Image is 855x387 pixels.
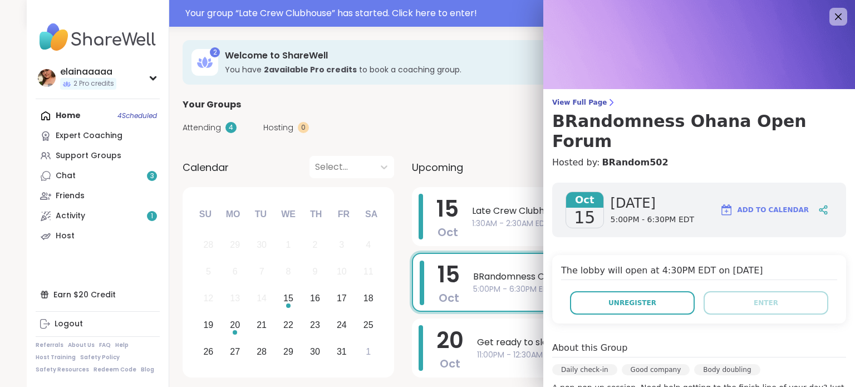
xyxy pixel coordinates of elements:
span: 1 [151,212,153,221]
div: 3 [339,237,344,252]
span: Unregister [608,298,656,308]
div: 7 [259,264,264,279]
div: Choose Wednesday, October 15th, 2025 [277,287,301,311]
a: Support Groups [36,146,160,166]
div: Mo [220,202,245,227]
div: Friends [56,190,85,202]
div: 20 [230,317,240,332]
div: Not available Friday, October 10th, 2025 [330,260,353,284]
div: We [276,202,301,227]
div: Choose Tuesday, October 21st, 2025 [250,313,274,337]
h3: BRandomness Ohana Open Forum [552,111,846,151]
div: Choose Sunday, October 19th, 2025 [196,313,220,337]
div: elainaaaaa [60,66,116,78]
div: 8 [286,264,291,279]
div: 11 [363,264,374,279]
span: Add to Calendar [738,205,809,215]
div: Tu [248,202,273,227]
span: Oct [440,356,460,371]
div: Choose Friday, October 31st, 2025 [330,340,353,364]
div: 30 [310,344,320,359]
div: Choose Friday, October 24th, 2025 [330,313,353,337]
h3: You have to book a coaching group. [225,64,701,75]
div: 14 [257,291,267,306]
span: Oct [566,192,603,208]
span: 15 [438,259,460,290]
span: 15 [436,193,459,224]
div: 4 [366,237,371,252]
div: Choose Saturday, October 18th, 2025 [356,287,380,311]
div: Good company [622,364,690,375]
div: Choose Monday, October 27th, 2025 [223,340,247,364]
a: Host [36,226,160,246]
div: Not available Sunday, September 28th, 2025 [196,233,220,257]
div: Choose Friday, October 17th, 2025 [330,287,353,311]
div: 15 [283,291,293,306]
div: 27 [230,344,240,359]
span: 15 [574,208,595,228]
div: Not available Tuesday, October 14th, 2025 [250,287,274,311]
div: 1 [366,344,371,359]
div: Choose Tuesday, October 28th, 2025 [250,340,274,364]
a: About Us [68,341,95,349]
a: Referrals [36,341,63,349]
a: Activity1 [36,206,160,226]
div: Choose Wednesday, October 29th, 2025 [277,340,301,364]
div: 24 [337,317,347,332]
div: Not available Monday, October 6th, 2025 [223,260,247,284]
div: 16 [310,291,320,306]
div: Daily check-in [552,364,617,375]
div: 21 [257,317,267,332]
span: 5:00PM - 6:30PM EDT [473,283,794,295]
div: 18 [363,291,374,306]
div: 28 [203,237,213,252]
h4: Hosted by: [552,156,846,169]
div: 26 [203,344,213,359]
b: 2 available Pro credit s [264,64,357,75]
div: Not available Monday, September 29th, 2025 [223,233,247,257]
div: 22 [283,317,293,332]
div: 0 [298,122,309,133]
div: Not available Wednesday, October 1st, 2025 [277,233,301,257]
div: 28 [257,344,267,359]
span: View Full Page [552,98,846,107]
span: 5:00PM - 6:30PM EDT [611,214,695,226]
div: 25 [363,317,374,332]
div: 29 [283,344,293,359]
h4: The lobby will open at 4:30PM EDT on [DATE] [561,264,837,280]
div: Not available Tuesday, October 7th, 2025 [250,260,274,284]
span: 20 [436,325,464,356]
div: Host [56,231,75,242]
a: BRandom502 [602,156,668,169]
div: Not available Wednesday, October 8th, 2025 [277,260,301,284]
div: Support Groups [56,150,121,161]
div: 29 [230,237,240,252]
div: Choose Thursday, October 23rd, 2025 [303,313,327,337]
span: Oct [438,224,458,240]
span: Oct [439,290,459,306]
button: Add to Calendar [715,197,814,223]
button: Unregister [570,291,695,315]
span: [DATE] [611,194,695,212]
div: Not available Thursday, October 9th, 2025 [303,260,327,284]
div: 9 [312,264,317,279]
div: Not available Saturday, October 4th, 2025 [356,233,380,257]
div: 10 [337,264,347,279]
span: 2 Pro credits [73,79,114,89]
div: Choose Saturday, October 25th, 2025 [356,313,380,337]
span: 3 [150,172,154,181]
div: 17 [337,291,347,306]
img: ShareWell Logomark [720,203,733,217]
div: Not available Tuesday, September 30th, 2025 [250,233,274,257]
div: Fr [331,202,356,227]
div: Not available Friday, October 3rd, 2025 [330,233,353,257]
span: Enter [754,298,778,308]
span: 11:00PM - 12:30AM EDT [477,349,795,361]
span: Calendar [183,160,229,175]
span: Hosting [263,122,293,134]
div: Su [193,202,218,227]
a: Blog [141,366,154,374]
div: Not available Sunday, October 12th, 2025 [196,287,220,311]
a: Redeem Code [94,366,136,374]
h4: About this Group [552,341,627,355]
